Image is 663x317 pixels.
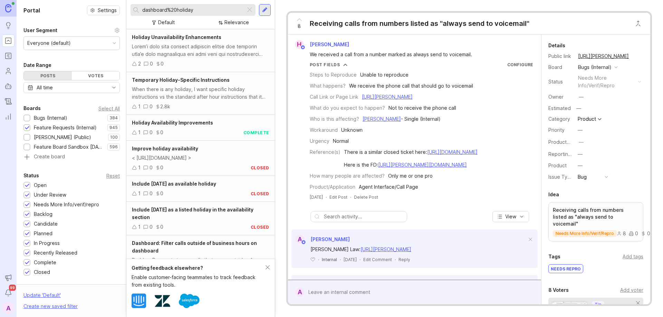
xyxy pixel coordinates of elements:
div: Board [548,63,573,71]
button: ProductboardID [577,138,586,147]
a: Include [DATE] as a listed holiday in the availability section100closed [126,202,275,235]
div: Getting feedback elsewhere? [132,264,266,272]
div: Receiving calls from numbers listed as "always send to voicemail" [310,19,529,28]
a: Configure [507,62,533,67]
div: Select All [98,107,120,110]
div: Idea [548,190,559,199]
div: Edit Post [329,194,347,200]
div: Create new saved filter [23,303,78,310]
p: 384 [109,115,118,121]
p: Receiving calls from numbers listed as "always send to voicemail" [553,207,639,227]
div: — [579,93,584,101]
div: Only me or one pro [388,172,433,180]
button: A [2,302,15,314]
label: Issue Type [548,174,574,180]
div: Default [158,19,175,26]
div: What happens? [310,82,346,90]
p: Tip [595,302,602,307]
div: Bug [578,173,587,181]
a: [URL][PERSON_NAME][DOMAIN_NAME] [378,162,467,168]
div: 1 [138,190,141,197]
img: Salesforce logo [179,290,200,311]
div: Needs More Info/verif/repro [34,201,99,208]
a: [URL][PERSON_NAME] [362,94,413,100]
div: In Progress [34,239,60,247]
a: Portal [2,34,15,47]
svg: toggle icon [108,85,119,90]
div: Complete [34,259,56,266]
div: 1 [138,164,141,171]
div: Status [548,78,573,86]
div: Planned [34,230,52,237]
p: needs more info/verif/repro [556,231,614,236]
time: [DATE] [344,257,357,262]
div: Backlog [34,210,52,218]
div: User Segment [23,26,57,34]
div: Product [578,117,596,121]
span: Holiday Unavailability Enhancements [132,34,221,40]
div: Relevance [224,19,249,26]
div: Bugs (Internal) [578,63,612,71]
div: 0 [150,103,153,110]
div: Internal [322,257,337,262]
div: 8 [617,231,626,236]
label: Priority [548,127,565,133]
span: Include [DATE] as a listed holiday in the availability section [132,207,253,220]
img: Intercom logo [132,294,146,308]
div: Here is the FD: [344,161,478,169]
div: — [578,162,583,169]
a: Holiday Unavailability EnhancementsLorem’i dolo sita consect adipiscin elitse doe temporin utla’e... [126,29,275,72]
div: Estimated [548,106,571,111]
div: NEEDS REPRO [549,265,583,273]
div: 0 [160,164,163,171]
div: [PERSON_NAME] Law: [310,246,527,253]
div: Unable to reproduce [360,71,409,79]
button: Close button [631,17,645,30]
button: Post Fields [310,62,348,68]
div: Date Range [23,61,51,69]
div: We received a call from a number marked as always send to voicemail. [310,51,527,58]
div: - Single (Internal) [363,115,441,123]
div: needs more info/verif/repro [578,74,635,89]
div: All time [37,84,53,91]
div: 1 [138,103,141,110]
div: Open [34,181,47,189]
div: — [578,150,583,158]
p: 100 [110,135,118,140]
a: Dashboard: Filter calls outside of business hours on dashboardProblem Pro wants to see calls that... [126,235,275,286]
a: H[PERSON_NAME] [291,40,355,49]
a: Autopilot [2,80,15,92]
a: [URL][PERSON_NAME] [361,246,411,252]
div: Steps to Reproduce [310,71,357,79]
div: Enable customer-facing teammates to track feedback from existing tools. [132,274,266,289]
div: · [350,194,351,200]
div: · [340,257,341,262]
a: [DATE] [310,194,323,200]
div: Product/Application [310,183,355,191]
div: Posts [24,71,72,80]
div: 8 Voters [548,286,569,294]
label: Product [548,162,567,168]
div: Urgency [310,137,329,145]
div: · [326,194,327,200]
input: Search activity... [324,213,403,220]
div: What do you expect to happen? [310,104,385,112]
img: Canny Home [5,4,11,12]
div: Update ' Default ' [23,291,61,303]
h1: Portal [23,6,40,14]
div: Closed [34,268,50,276]
div: Candidate [34,220,58,228]
div: · [359,257,361,262]
div: Public link [548,52,573,60]
div: Who is this affecting? [310,115,359,123]
div: 0 [629,231,638,236]
span: View [505,213,516,220]
div: 0 [150,129,153,136]
div: Reference(s) [310,148,340,156]
div: Status [23,171,39,180]
div: Workaround [310,126,338,134]
div: closed [251,191,269,197]
div: 0 [150,60,153,68]
a: Include [DATE] as available holiday100closed [126,176,275,202]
